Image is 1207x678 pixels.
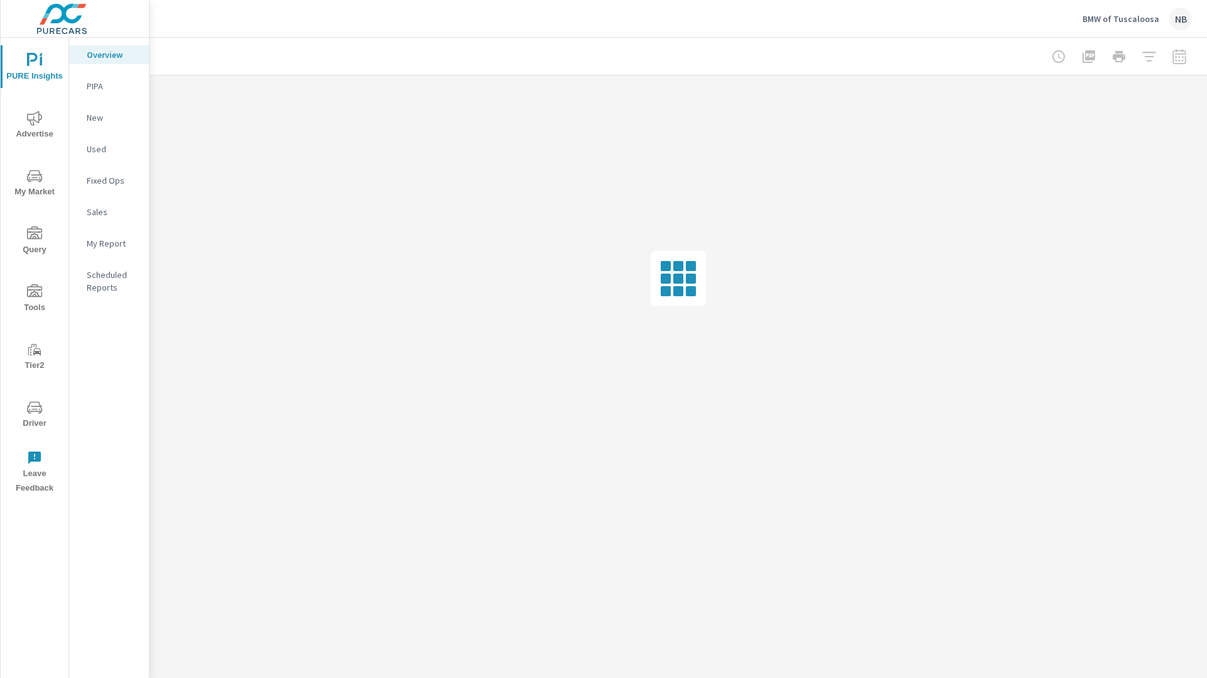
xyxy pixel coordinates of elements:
[4,111,65,142] span: Advertise
[4,400,65,431] span: Driver
[87,174,139,187] p: Fixed Ops
[87,80,139,92] p: PIPA
[4,342,65,373] span: Tier2
[1,38,69,501] div: nav menu
[87,48,139,61] p: Overview
[87,206,139,218] p: Sales
[87,237,139,250] p: My Report
[69,265,149,297] div: Scheduled Reports
[1169,8,1192,30] div: NB
[69,234,149,253] div: My Report
[1083,13,1159,25] p: BMW of Tuscaloosa
[69,108,149,127] div: New
[69,203,149,221] div: Sales
[4,169,65,199] span: My Market
[4,226,65,257] span: Query
[4,284,65,315] span: Tools
[69,140,149,158] div: Used
[87,143,139,155] p: Used
[69,77,149,96] div: PIPA
[69,45,149,64] div: Overview
[87,111,139,124] p: New
[87,269,139,294] p: Scheduled Reports
[69,171,149,190] div: Fixed Ops
[4,450,65,496] span: Leave Feedback
[4,53,65,84] span: PURE Insights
